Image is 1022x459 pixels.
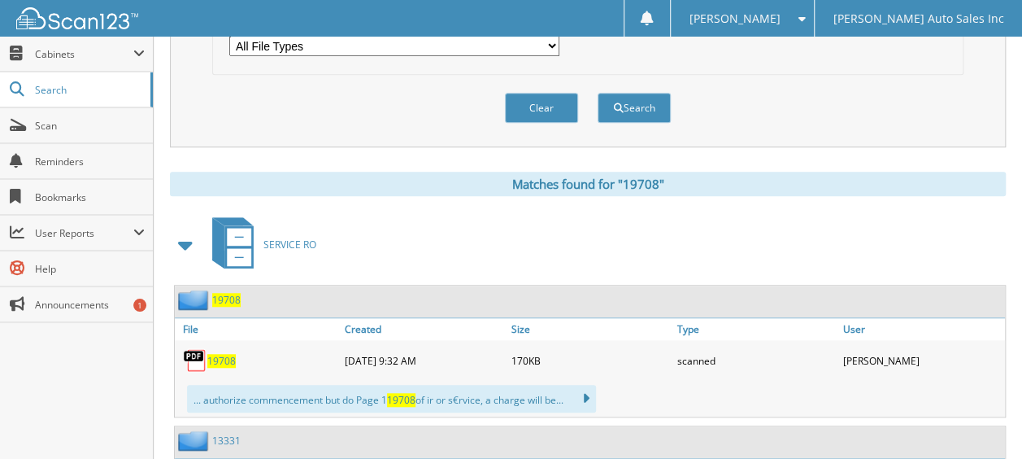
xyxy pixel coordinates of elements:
[178,290,212,310] img: folder2.png
[505,93,578,123] button: Clear
[175,318,341,340] a: File
[183,348,207,373] img: PDF.png
[207,354,236,368] a: 19708
[341,318,507,340] a: Created
[673,344,839,377] div: scanned
[263,238,316,251] span: SERVICE RO
[35,262,145,276] span: Help
[839,318,1005,340] a: User
[35,155,145,168] span: Reminders
[178,431,212,451] img: folder2.png
[35,119,145,133] span: Scan
[839,344,1005,377] div: [PERSON_NAME]
[212,293,241,307] a: 19708
[133,299,146,312] div: 1
[341,344,507,377] div: [DATE] 9:32 AM
[833,14,1003,24] span: [PERSON_NAME] Auto Sales Inc
[507,344,672,377] div: 170KB
[212,434,241,448] a: 13331
[35,190,145,204] span: Bookmarks
[673,318,839,340] a: Type
[35,47,133,61] span: Cabinets
[202,212,316,277] a: SERVICE RO
[16,7,138,29] img: scan123-logo-white.svg
[689,14,780,24] span: [PERSON_NAME]
[187,385,596,413] div: ... authorize commencement but do Page 1 of ir or s€rvice, a charge will be...
[387,393,415,407] span: 19708
[35,298,145,312] span: Announcements
[35,83,142,97] span: Search
[35,226,133,240] span: User Reports
[170,172,1006,196] div: Matches found for "19708"
[598,93,671,123] button: Search
[507,318,672,340] a: Size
